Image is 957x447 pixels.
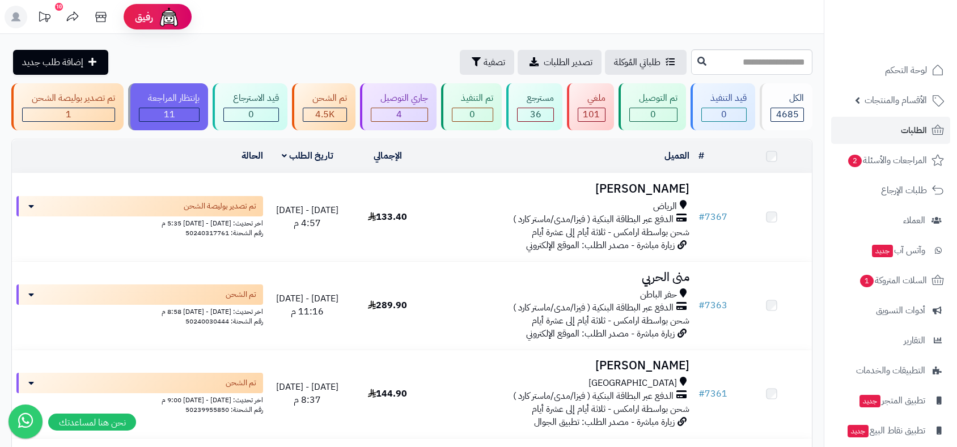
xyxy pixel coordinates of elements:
[23,108,115,121] div: 1
[688,83,758,130] a: قيد التنفيذ 0
[315,108,334,121] span: 4.5K
[513,213,674,226] span: الدفع عبر البطاقة البنكية ( فيزا/مدى/ماستر كارد )
[303,92,347,105] div: تم الشحن
[846,423,925,439] span: تطبيق نقاط البيع
[532,225,689,239] span: شحن بواسطة ارامكس - ثلاثة أيام إلى عشرة أيام
[831,207,950,234] a: العملاء
[126,83,211,130] a: بإنتظار المراجعة 11
[698,210,705,224] span: #
[664,149,689,163] a: العميل
[860,275,874,287] span: 1
[885,62,927,78] span: لوحة التحكم
[544,56,592,69] span: تصدير الطلبات
[513,390,674,403] span: الدفع عبر البطاقة البنكية ( فيزا/مدى/ماستر كارد )
[16,393,263,405] div: اخر تحديث: [DATE] - [DATE] 9:00 م
[139,108,200,121] div: 11
[856,363,925,378] span: التطبيقات والخدمات
[164,108,175,121] span: 11
[831,267,950,294] a: السلات المتروكة1
[903,212,925,228] span: العملاء
[432,359,689,372] h3: [PERSON_NAME]
[158,6,180,28] img: ai-face.png
[371,108,427,121] div: 4
[583,108,600,121] span: 101
[532,402,689,416] span: شحن بواسطة ارامكس - ثلاثة أيام إلى عشرة أيام
[504,83,565,130] a: مسترجع 36
[880,29,946,53] img: logo-2.png
[847,152,927,168] span: المراجعات والأسئلة
[526,239,675,252] span: زيارة مباشرة - مصدر الطلب: الموقع الإلكتروني
[831,357,950,384] a: التطبيقات والخدمات
[22,92,115,105] div: تم تصدير بوليصة الشحن
[282,149,333,163] a: تاريخ الطلب
[276,292,338,318] span: [DATE] - [DATE] 11:16 م
[858,393,925,408] span: تطبيق المتجر
[55,3,63,11] div: 10
[368,387,407,401] span: 144.90
[185,228,263,238] span: رقم الشحنة: 50240317761
[872,245,893,257] span: جديد
[242,149,263,163] a: الحالة
[184,201,256,212] span: تم تصدير بوليصة الشحن
[650,108,656,121] span: 0
[698,299,727,312] a: #7363
[368,210,407,224] span: 133.40
[276,380,338,407] span: [DATE] - [DATE] 8:37 م
[904,333,925,348] span: التقارير
[368,299,407,312] span: 289.90
[276,203,338,230] span: [DATE] - [DATE] 4:57 م
[452,92,494,105] div: تم التنفيذ
[776,108,799,121] span: 4685
[653,200,677,213] span: الرياض
[9,83,126,130] a: تم تصدير بوليصة الشحن 1
[848,425,869,437] span: جديد
[698,210,727,224] a: #7367
[135,10,153,24] span: رفيق
[226,289,256,300] span: تم الشحن
[565,83,616,130] a: ملغي 101
[881,182,927,198] span: طلبات الإرجاع
[578,108,605,121] div: 101
[616,83,688,130] a: تم التوصيل 0
[831,147,950,174] a: المراجعات والأسئلة2
[532,314,689,327] span: شحن بواسطة ارامكس - ثلاثة أيام إلى عشرة أيام
[16,305,263,317] div: اخر تحديث: [DATE] - [DATE] 8:58 م
[224,108,278,121] div: 0
[513,301,674,314] span: الدفع عبر البطاقة البنكية ( فيزا/مدى/ماستر كارد )
[530,108,541,121] span: 36
[698,149,704,163] a: #
[831,327,950,354] a: التقارير
[614,56,660,69] span: طلباتي المُوكلة
[865,92,927,108] span: الأقسام والمنتجات
[396,108,402,121] span: 4
[859,395,880,407] span: جديد
[831,417,950,444] a: تطبيق نقاط البيعجديد
[139,92,200,105] div: بإنتظار المراجعة
[66,108,71,121] span: 1
[452,108,493,121] div: 0
[518,108,553,121] div: 36
[432,271,689,284] h3: منى الحربي
[859,273,927,288] span: السلات المتروكة
[831,297,950,324] a: أدوات التسويق
[303,108,346,121] div: 4531
[30,6,58,31] a: تحديثات المنصة
[588,377,677,390] span: [GEOGRAPHIC_DATA]
[702,108,747,121] div: 0
[290,83,358,130] a: تم الشحن 4.5K
[517,92,554,105] div: مسترجع
[526,327,675,340] span: زيارة مباشرة - مصدر الطلب: الموقع الإلكتروني
[701,92,747,105] div: قيد التنفيذ
[640,288,677,301] span: حفر الباطن
[848,155,862,167] span: 2
[469,108,475,121] span: 0
[22,56,83,69] span: إضافة طلب جديد
[629,92,677,105] div: تم التوصيل
[871,242,925,258] span: وآتس آب
[698,387,727,401] a: #7361
[757,83,815,130] a: الكل4685
[223,92,279,105] div: قيد الاسترجاع
[374,149,402,163] a: الإجمالي
[831,177,950,204] a: طلبات الإرجاع
[185,316,263,326] span: رقم الشحنة: 50240030444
